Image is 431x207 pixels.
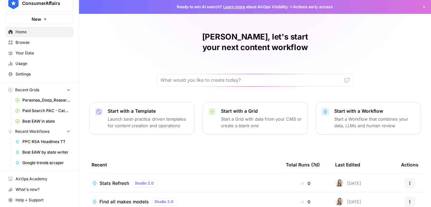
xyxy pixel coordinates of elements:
[335,116,416,129] p: Start a Workflow that combines your data, LLMs and human review
[15,87,39,93] span: Recent Grids
[202,102,308,134] button: Start with a GridStart a Grid with data from your CMS or create a blank one
[336,198,343,206] img: 6lzcvtqrom6glnstmpsj9w10zs8o
[286,198,325,205] div: 0
[12,158,73,168] a: Google trends scraper
[22,118,70,124] span: Best EAW in state
[22,160,70,166] span: Google trends scraper
[5,58,73,69] a: Usage
[336,156,361,174] div: Last Edited
[286,156,320,174] div: Total Runs (7d)
[5,37,73,48] a: Browse
[92,198,276,206] a: Find all makes modelsStudio 2.0
[6,185,73,194] div: What's new?
[221,108,302,114] p: Start with a Grid
[155,199,174,205] span: Studio 2.0
[12,136,73,147] a: PPC RSA Headlines TT
[92,156,276,174] div: Recent
[32,16,41,22] span: New
[15,176,70,182] span: AirOps Academy
[12,95,73,105] a: Personas_Deep_Research.csv
[177,4,288,10] span: Ready to win AI search? about AirOps Visibility
[335,108,416,114] p: Start with a Workflow
[108,108,189,114] p: Start with a Template
[12,116,73,127] a: Best EAW in state
[286,180,325,187] div: 0
[15,40,70,45] span: Browse
[336,179,343,187] img: 6lzcvtqrom6glnstmpsj9w10zs8o
[22,149,70,155] span: Best EAW by state writer
[5,69,73,79] a: Settings
[156,32,354,53] h1: [PERSON_NAME], let's start your next content workflow
[108,116,189,129] p: Launch best-practice driven templates for content creation and operations
[15,29,70,35] span: Home
[336,179,362,187] div: [DATE]
[15,71,70,77] span: Settings
[15,61,70,67] span: Usage
[12,105,73,116] a: Paid Search PAC - Categories
[15,50,70,56] span: Your Data
[15,129,49,134] span: Recent Workflows
[224,4,245,9] a: Learn more
[161,77,342,83] input: What would you like to create today?
[401,156,419,174] div: Actions
[100,180,129,187] span: Stats Refresh
[22,139,70,145] span: PPC RSA Headlines TT
[5,14,73,24] button: New
[100,198,149,205] span: Find all makes models
[5,85,73,95] button: Recent Grids
[89,102,195,134] button: Start with a TemplateLaunch best-practice driven templates for content creation and operations
[5,48,73,58] a: Your Data
[336,198,362,206] div: [DATE]
[221,116,302,129] p: Start a Grid with data from your CMS or create a blank one
[5,195,73,205] button: Help + Support
[5,174,73,184] a: AirOps Academy
[12,147,73,158] a: Best EAW by state writer
[22,108,70,114] span: Paid Search PAC - Categories
[5,27,73,37] a: Home
[22,97,70,103] span: Personas_Deep_Research.csv
[5,127,73,136] button: Recent Workflows
[5,184,73,195] button: What's new?
[135,180,154,186] span: Studio 2.0
[293,4,333,10] span: Actions early access
[316,102,421,134] button: Start with a WorkflowStart a Workflow that combines your data, LLMs and human review
[92,179,276,187] a: Stats RefreshStudio 2.0
[15,197,70,203] span: Help + Support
